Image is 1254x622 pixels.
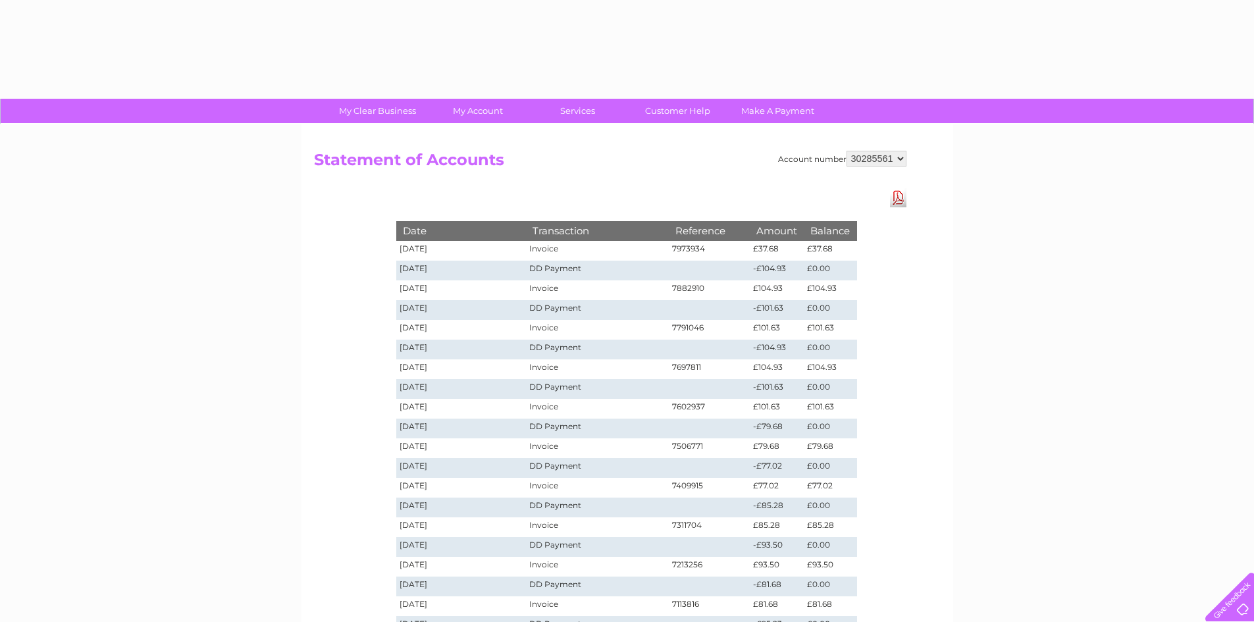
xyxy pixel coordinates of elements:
[423,99,532,123] a: My Account
[396,517,527,537] td: [DATE]
[750,537,804,557] td: -£93.50
[804,359,856,379] td: £104.93
[526,537,668,557] td: DD Payment
[526,557,668,577] td: Invoice
[526,419,668,438] td: DD Payment
[750,280,804,300] td: £104.93
[804,478,856,498] td: £77.02
[314,151,906,176] h2: Statement of Accounts
[750,498,804,517] td: -£85.28
[804,537,856,557] td: £0.00
[804,498,856,517] td: £0.00
[750,596,804,616] td: £81.68
[396,221,527,240] th: Date
[669,280,750,300] td: 7882910
[750,517,804,537] td: £85.28
[396,379,527,399] td: [DATE]
[750,359,804,379] td: £104.93
[669,221,750,240] th: Reference
[669,241,750,261] td: 7973934
[750,419,804,438] td: -£79.68
[750,241,804,261] td: £37.68
[396,419,527,438] td: [DATE]
[750,399,804,419] td: £101.63
[669,478,750,498] td: 7409915
[804,557,856,577] td: £93.50
[750,320,804,340] td: £101.63
[750,340,804,359] td: -£104.93
[396,340,527,359] td: [DATE]
[526,241,668,261] td: Invoice
[804,280,856,300] td: £104.93
[804,438,856,458] td: £79.68
[526,438,668,458] td: Invoice
[750,261,804,280] td: -£104.93
[778,151,906,167] div: Account number
[804,596,856,616] td: £81.68
[804,241,856,261] td: £37.68
[804,517,856,537] td: £85.28
[750,300,804,320] td: -£101.63
[396,498,527,517] td: [DATE]
[750,557,804,577] td: £93.50
[750,221,804,240] th: Amount
[669,438,750,458] td: 7506771
[526,300,668,320] td: DD Payment
[526,340,668,359] td: DD Payment
[323,99,432,123] a: My Clear Business
[723,99,832,123] a: Make A Payment
[669,557,750,577] td: 7213256
[396,537,527,557] td: [DATE]
[396,280,527,300] td: [DATE]
[804,577,856,596] td: £0.00
[526,399,668,419] td: Invoice
[396,261,527,280] td: [DATE]
[526,261,668,280] td: DD Payment
[526,577,668,596] td: DD Payment
[890,188,906,207] a: Download Pdf
[526,280,668,300] td: Invoice
[396,300,527,320] td: [DATE]
[526,458,668,478] td: DD Payment
[396,359,527,379] td: [DATE]
[804,458,856,478] td: £0.00
[396,438,527,458] td: [DATE]
[804,300,856,320] td: £0.00
[526,596,668,616] td: Invoice
[669,596,750,616] td: 7113816
[804,340,856,359] td: £0.00
[396,399,527,419] td: [DATE]
[804,261,856,280] td: £0.00
[750,438,804,458] td: £79.68
[804,399,856,419] td: £101.63
[804,379,856,399] td: £0.00
[526,498,668,517] td: DD Payment
[526,320,668,340] td: Invoice
[523,99,632,123] a: Services
[396,596,527,616] td: [DATE]
[526,478,668,498] td: Invoice
[669,399,750,419] td: 7602937
[669,359,750,379] td: 7697811
[804,320,856,340] td: £101.63
[526,221,668,240] th: Transaction
[396,557,527,577] td: [DATE]
[750,379,804,399] td: -£101.63
[396,241,527,261] td: [DATE]
[526,379,668,399] td: DD Payment
[804,419,856,438] td: £0.00
[396,458,527,478] td: [DATE]
[623,99,732,123] a: Customer Help
[526,517,668,537] td: Invoice
[750,478,804,498] td: £77.02
[804,221,856,240] th: Balance
[526,359,668,379] td: Invoice
[396,320,527,340] td: [DATE]
[396,478,527,498] td: [DATE]
[669,517,750,537] td: 7311704
[750,458,804,478] td: -£77.02
[669,320,750,340] td: 7791046
[396,577,527,596] td: [DATE]
[750,577,804,596] td: -£81.68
